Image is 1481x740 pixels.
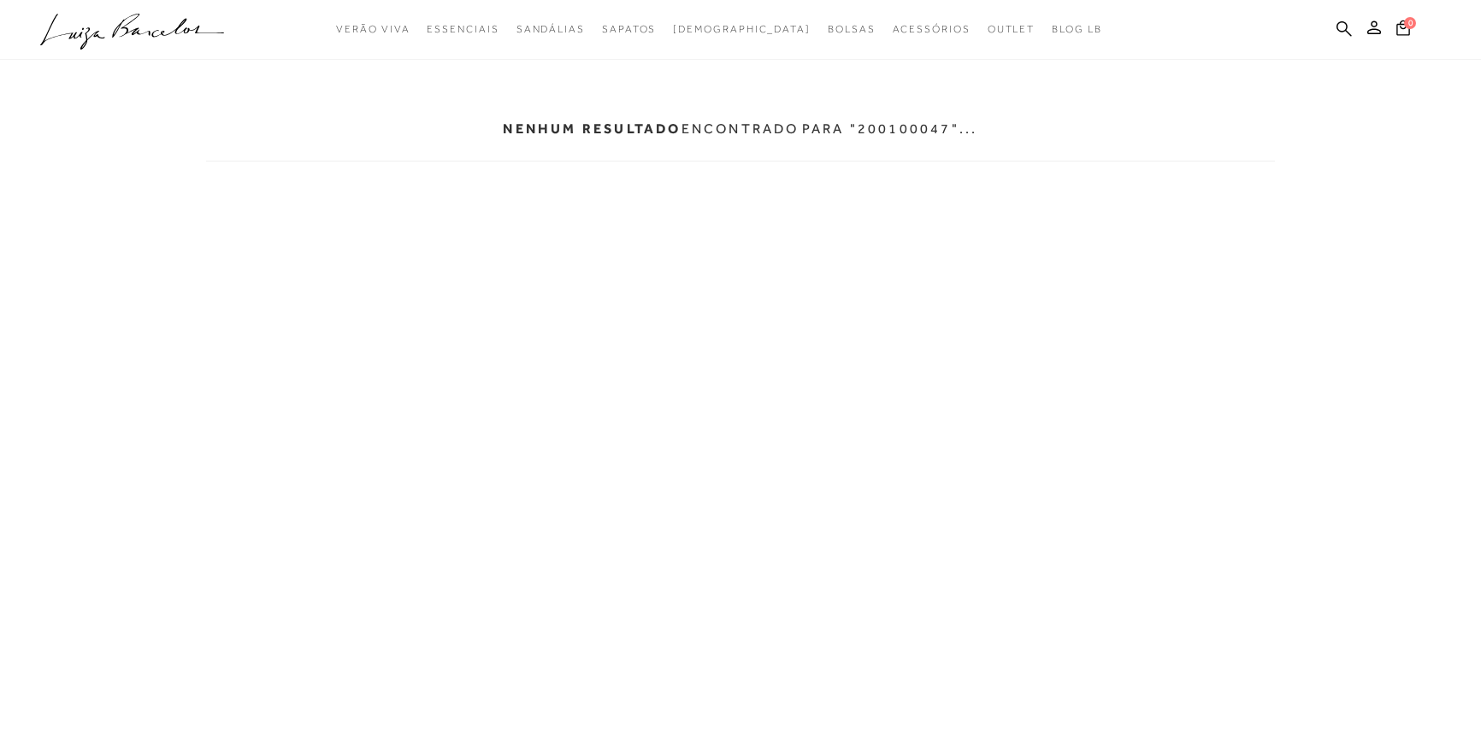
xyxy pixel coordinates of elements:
a: noSubCategoriesText [673,14,811,45]
a: categoryNavScreenReaderText [893,14,971,45]
span: [DEMOGRAPHIC_DATA] [673,23,811,35]
a: categoryNavScreenReaderText [988,14,1036,45]
p: para "200100047"... [802,120,978,137]
a: categoryNavScreenReaderText [336,14,410,45]
span: Acessórios [893,23,971,35]
span: Sandálias [516,23,585,35]
span: BLOG LB [1052,23,1101,35]
span: Verão Viva [336,23,410,35]
b: Nenhum resultado [503,120,681,137]
p: encontrado [503,120,799,137]
span: Sapatos [602,23,656,35]
a: categoryNavScreenReaderText [602,14,656,45]
span: Bolsas [828,23,876,35]
a: categoryNavScreenReaderText [427,14,499,45]
a: BLOG LB [1052,14,1101,45]
a: categoryNavScreenReaderText [516,14,585,45]
span: Essenciais [427,23,499,35]
span: Outlet [988,23,1036,35]
span: 0 [1404,17,1416,29]
a: categoryNavScreenReaderText [828,14,876,45]
button: 0 [1391,19,1415,42]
